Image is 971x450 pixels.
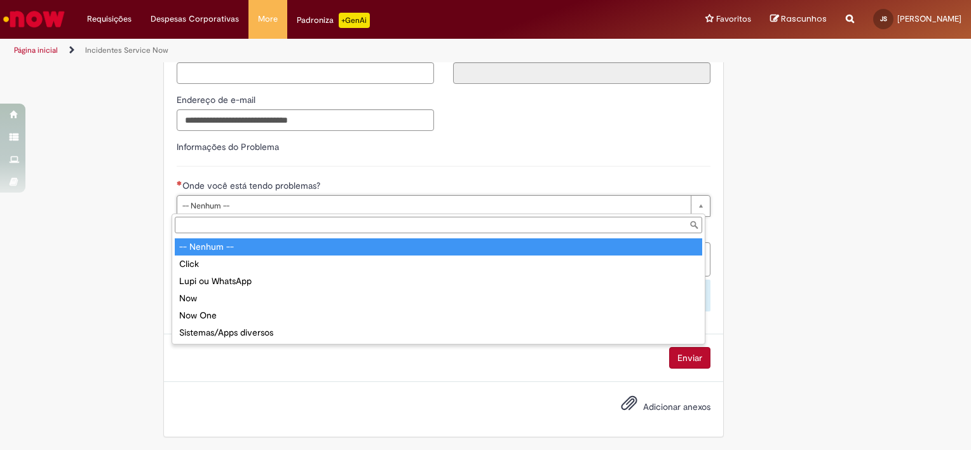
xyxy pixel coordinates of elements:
[175,256,702,273] div: Click
[175,290,702,307] div: Now
[172,236,705,344] ul: Onde você está tendo problemas?
[175,238,702,256] div: -- Nenhum --
[175,307,702,324] div: Now One
[175,324,702,341] div: Sistemas/Apps diversos
[175,273,702,290] div: Lupi ou WhatsApp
